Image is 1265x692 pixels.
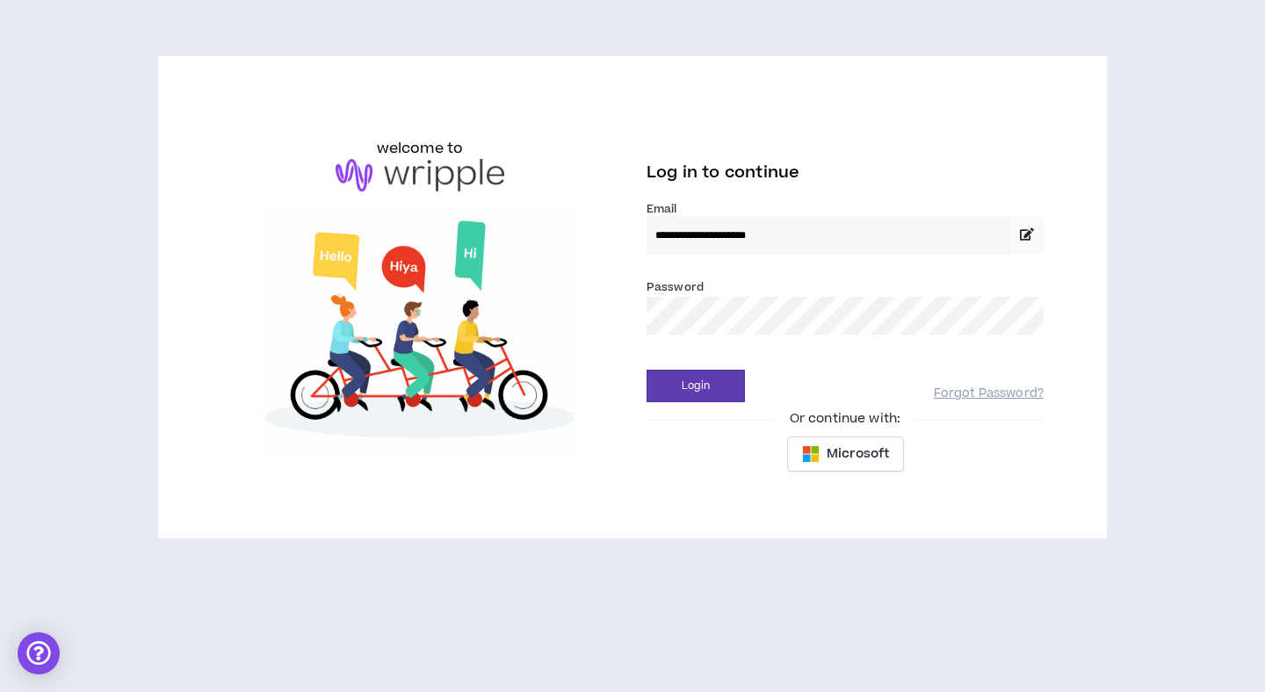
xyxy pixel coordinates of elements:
h6: welcome to [377,138,464,159]
a: Forgot Password? [934,386,1044,402]
div: Open Intercom Messenger [18,632,60,674]
span: Log in to continue [647,162,799,184]
label: Password [647,279,704,295]
button: Login [647,370,745,402]
span: Or continue with: [777,409,913,429]
span: Microsoft [827,444,889,464]
label: Email [647,201,1044,217]
img: logo-brand.png [336,159,504,192]
button: Microsoft [787,436,904,472]
img: Welcome to Wripple [221,209,618,457]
